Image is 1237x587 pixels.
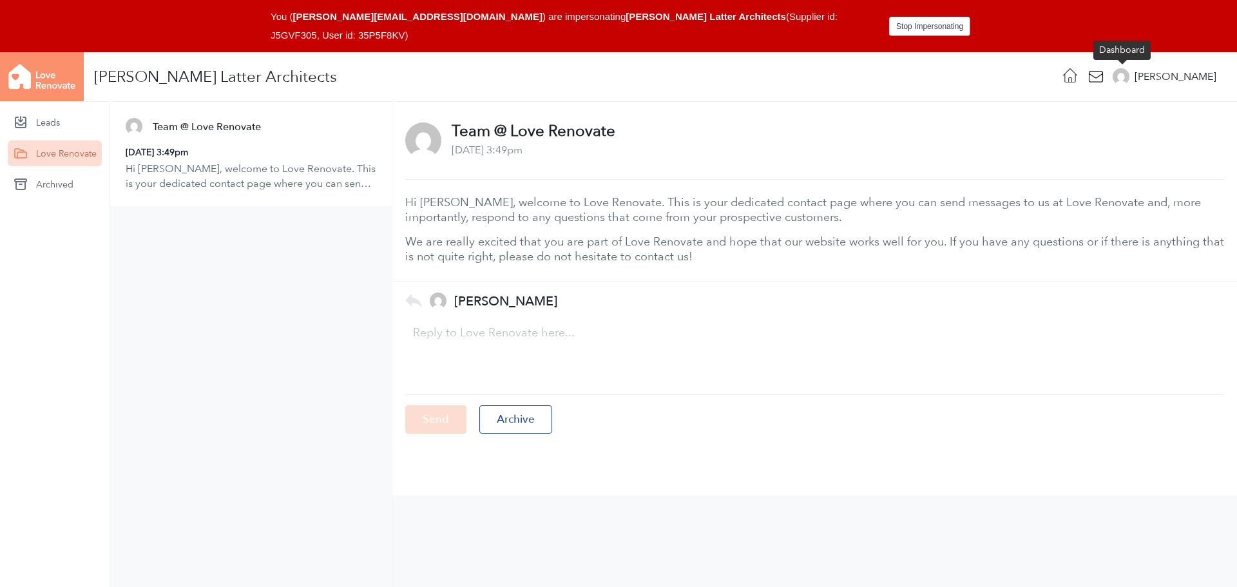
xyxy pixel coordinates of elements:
[94,72,337,82] div: [PERSON_NAME] Latter Architects
[126,147,188,157] time: September 3, 2025 3:49pm
[452,144,523,156] time: September 3, 2025 3:49pm
[626,11,786,22] span: [PERSON_NAME] Latter Architects
[8,171,102,197] a: Archived
[469,412,552,425] a: Archive
[454,294,557,309] h5: [PERSON_NAME]
[405,405,466,433] input: Send
[8,110,102,135] a: Leads
[126,118,142,135] img: 74a32bb7b74923f401186557a47c9245.png
[8,140,102,166] a: Love Renovate
[405,294,422,308] img: icon-reply-ac834aec54204c063c573bf1a4dfd4ea31506a4d00da0e2d5d9750c7fac4ec2a.png
[271,8,879,44] div: You ( ) are impersonating (Supplier id: J5GVF305, User id: 35P5F8KV)
[405,195,1224,224] p: Hi [PERSON_NAME], welcome to Love Renovate. This is your dedicated contact page where you can sen...
[153,120,261,134] h5: Team @ Love Renovate
[1113,68,1129,85] img: 2ec450a7b5288db417fd83d27cc6bf2d.png
[1135,69,1216,84] div: [PERSON_NAME]
[405,122,441,159] img: 74a32bb7b74923f401186557a47c9245.png
[452,124,615,138] p: Team @ Love Renovate
[292,11,542,22] span: [PERSON_NAME][EMAIL_ADDRESS][DOMAIN_NAME]
[110,102,392,206] a: Team @ Love Renovate September 3, 2025 3:49pm Hi [PERSON_NAME], welcome to Love Renovate. This is...
[430,293,446,309] img: 2ec450a7b5288db417fd83d27cc6bf2d.png
[889,17,970,36] button: Stop Impersonating
[126,162,376,191] p: Hi [PERSON_NAME], welcome to Love Renovate. This is your dedicated contact page where you can sen...
[479,405,552,433] div: Archive
[405,235,1224,264] p: We are really excited that you are part of Love Renovate and hope that our website works well for...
